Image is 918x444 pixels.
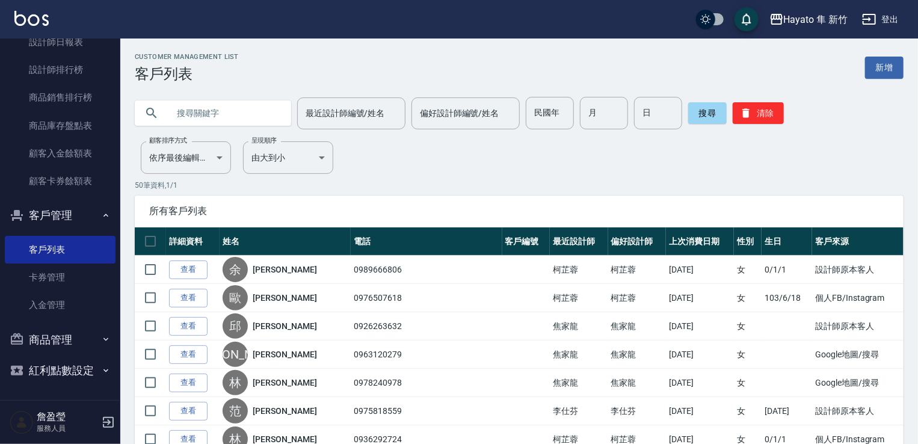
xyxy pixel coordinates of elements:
p: 服務人員 [37,423,98,434]
div: 由大到小 [243,141,333,174]
td: Google地圖/搜尋 [812,341,904,369]
div: 邱 [223,313,248,339]
th: 電話 [351,227,502,256]
h5: 詹盈瑩 [37,411,98,423]
td: 0926263632 [351,312,502,341]
td: 女 [734,369,762,397]
button: save [735,7,759,31]
td: 女 [734,341,762,369]
td: 女 [734,284,762,312]
td: 103/6/18 [762,284,812,312]
td: 柯芷蓉 [608,284,666,312]
td: 設計師原本客人 [812,312,904,341]
img: Person [10,410,34,434]
a: 查看 [169,402,208,421]
th: 上次消費日期 [666,227,734,256]
th: 客戶編號 [502,227,550,256]
a: 查看 [169,261,208,279]
td: 女 [734,397,762,425]
th: 偏好設計師 [608,227,666,256]
td: [DATE] [666,284,734,312]
a: 入金管理 [5,291,116,319]
td: 設計師原本客人 [812,397,904,425]
a: 設計師日報表 [5,28,116,56]
td: 0/1/1 [762,256,812,284]
td: [DATE] [762,397,812,425]
div: 余 [223,257,248,282]
td: 0963120279 [351,341,502,369]
div: [PERSON_NAME] [223,342,248,367]
td: 焦家龍 [608,369,666,397]
th: 最近設計師 [550,227,608,256]
a: 商品銷售排行榜 [5,84,116,111]
button: 清除 [733,102,784,124]
td: 0975818559 [351,397,502,425]
a: [PERSON_NAME] [253,292,316,304]
a: [PERSON_NAME] [253,348,316,360]
a: 查看 [169,317,208,336]
div: 歐 [223,285,248,310]
button: Hayato 隼 新竹 [765,7,852,32]
button: 紅利點數設定 [5,355,116,386]
td: [DATE] [666,341,734,369]
a: 新增 [865,57,904,79]
a: [PERSON_NAME] [253,320,316,332]
td: 0976507618 [351,284,502,312]
td: 設計師原本客人 [812,256,904,284]
a: 顧客卡券餘額表 [5,167,116,195]
td: 焦家龍 [608,341,666,369]
th: 性別 [734,227,762,256]
span: 所有客戶列表 [149,205,889,217]
td: 女 [734,256,762,284]
button: 搜尋 [688,102,727,124]
td: [DATE] [666,397,734,425]
button: 登出 [857,8,904,31]
a: [PERSON_NAME] [253,264,316,276]
a: 顧客入金餘額表 [5,140,116,167]
td: 柯芷蓉 [550,256,608,284]
a: 查看 [169,345,208,364]
th: 生日 [762,227,812,256]
td: 0989666806 [351,256,502,284]
a: [PERSON_NAME] [253,405,316,417]
td: 個人FB/Instagram [812,284,904,312]
h2: Customer Management List [135,53,239,61]
p: 50 筆資料, 1 / 1 [135,180,904,191]
a: 卡券管理 [5,264,116,291]
a: 客戶列表 [5,236,116,264]
td: 柯芷蓉 [550,284,608,312]
label: 顧客排序方式 [149,136,187,145]
button: 商品管理 [5,324,116,356]
td: [DATE] [666,256,734,284]
div: 范 [223,398,248,424]
a: 商品庫存盤點表 [5,112,116,140]
td: [DATE] [666,312,734,341]
input: 搜尋關鍵字 [168,97,282,129]
td: Google地圖/搜尋 [812,369,904,397]
td: 李仕芬 [608,397,666,425]
div: Hayato 隼 新竹 [784,12,848,27]
th: 客戶來源 [812,227,904,256]
div: 林 [223,370,248,395]
td: 焦家龍 [550,312,608,341]
a: 設計師排行榜 [5,56,116,84]
th: 詳細資料 [166,227,220,256]
th: 姓名 [220,227,351,256]
button: 客戶管理 [5,200,116,231]
label: 呈現順序 [251,136,277,145]
td: [DATE] [666,369,734,397]
td: 李仕芬 [550,397,608,425]
td: 女 [734,312,762,341]
img: Logo [14,11,49,26]
td: 柯芷蓉 [608,256,666,284]
div: 依序最後編輯時間 [141,141,231,174]
a: 查看 [169,374,208,392]
td: 0978240978 [351,369,502,397]
td: 焦家龍 [550,369,608,397]
a: [PERSON_NAME] [253,377,316,389]
a: 查看 [169,289,208,307]
h3: 客戶列表 [135,66,239,82]
td: 焦家龍 [608,312,666,341]
td: 焦家龍 [550,341,608,369]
